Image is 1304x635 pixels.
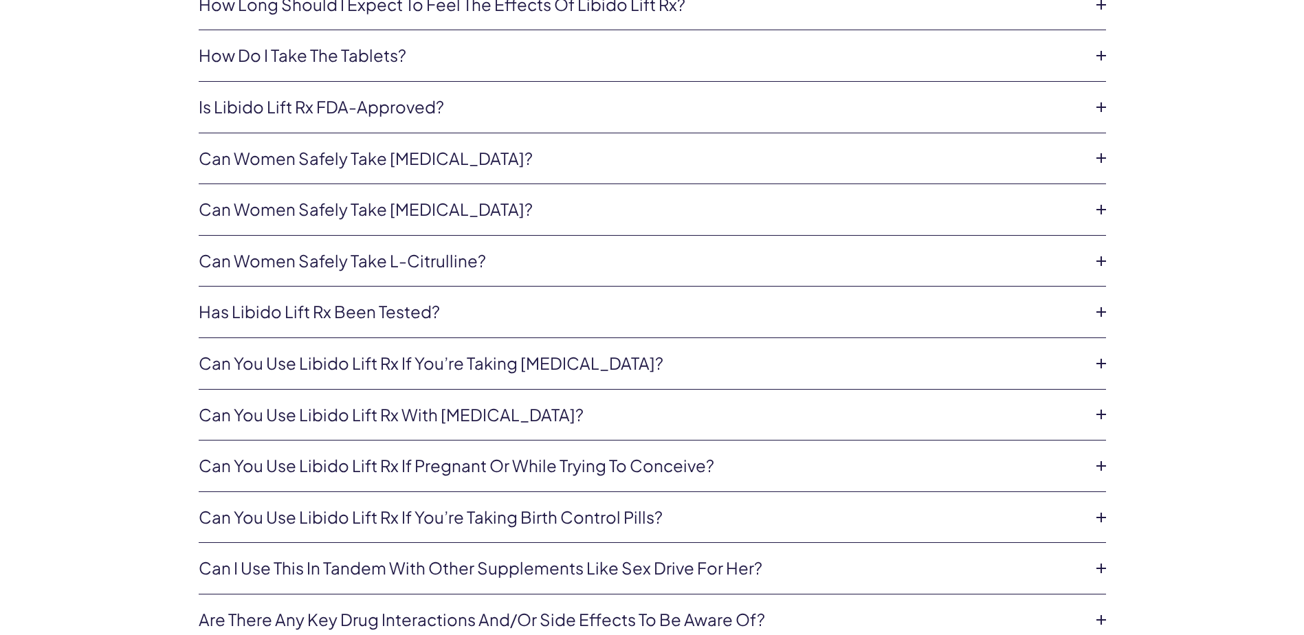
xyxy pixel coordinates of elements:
[199,198,1084,221] a: Can women safely take [MEDICAL_DATA]?
[199,249,1084,273] a: Can women safely take L-Citrulline?
[199,147,1084,170] a: Can women safely take [MEDICAL_DATA]?
[199,403,1084,427] a: Can you use Libido Lift Rx with [MEDICAL_DATA]?
[199,300,1084,324] a: Has Libido Lift Rx been tested?
[199,352,1084,375] a: Can you use Libido Lift Rx if you’re taking [MEDICAL_DATA]?
[199,506,1084,529] a: Can you use Libido Lift Rx if you’re taking birth control pills?
[199,608,1084,632] a: Are there any key drug interactions and/or side effects to be aware of?
[199,96,1084,119] a: Is Libido Lift Rx FDA-approved?
[199,557,1084,580] a: Can I use this in tandem with other supplements like Sex Drive for Her?
[199,44,1084,67] a: How do I take the tablets?
[199,454,1084,478] a: Can you use Libido Lift Rx if pregnant or while trying to conceive?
